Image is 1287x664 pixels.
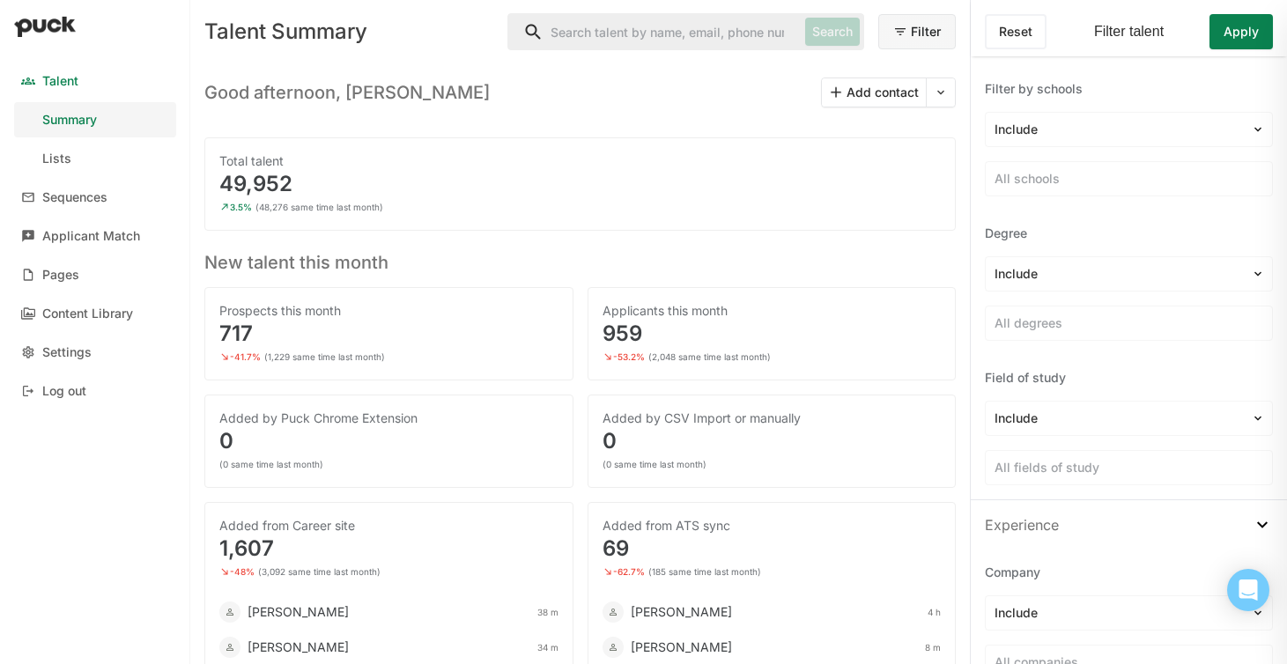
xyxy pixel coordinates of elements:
[1094,24,1164,40] div: Filter talent
[42,113,97,128] div: Summary
[42,151,71,166] div: Lists
[508,14,798,49] input: Search
[14,180,176,215] a: Sequences
[14,218,176,254] a: Applicant Match
[230,566,255,577] div: -48%
[928,607,941,617] div: 4 h
[42,229,140,244] div: Applicant Match
[1227,569,1269,611] div: Open Intercom Messenger
[255,202,383,212] div: (48,276 same time last month)
[603,302,942,320] div: Applicants this month
[42,384,86,399] div: Log out
[248,638,349,656] div: [PERSON_NAME]
[537,607,558,617] div: 38 m
[603,538,942,559] div: 69
[985,514,1059,535] div: Experience
[14,141,176,176] a: Lists
[42,74,78,89] div: Talent
[248,603,349,621] div: [PERSON_NAME]
[878,14,956,49] button: Filter
[230,351,261,362] div: -41.7%
[42,345,92,360] div: Settings
[219,152,941,170] div: Total talent
[42,268,79,283] div: Pages
[14,335,176,370] a: Settings
[219,538,558,559] div: 1,607
[925,642,941,653] div: 8 m
[219,431,558,452] div: 0
[648,351,771,362] div: (2,048 same time last month)
[1209,14,1273,49] button: Apply
[42,306,133,321] div: Content Library
[264,351,385,362] div: (1,229 same time last month)
[603,459,706,469] div: (0 same time last month)
[42,190,107,205] div: Sequences
[603,323,942,344] div: 959
[537,642,558,653] div: 34 m
[219,323,558,344] div: 717
[219,409,558,427] div: Added by Puck Chrome Extension
[219,173,941,195] div: 49,952
[14,102,176,137] a: Summary
[219,517,558,535] div: Added from Career site
[603,517,942,535] div: Added from ATS sync
[219,459,323,469] div: (0 same time last month)
[985,225,1273,242] div: Degree
[613,566,645,577] div: -62.7%
[258,566,381,577] div: (3,092 same time last month)
[219,302,558,320] div: Prospects this month
[822,78,926,107] button: Add contact
[14,296,176,331] a: Content Library
[204,21,493,42] div: Talent Summary
[204,82,490,103] h3: Good afternoon, [PERSON_NAME]
[985,564,1273,581] div: Company
[14,257,176,292] a: Pages
[985,80,1273,98] div: Filter by schools
[631,638,732,656] div: [PERSON_NAME]
[603,409,942,427] div: Added by CSV Import or manually
[603,431,942,452] div: 0
[613,351,645,362] div: -53.2%
[230,202,252,212] div: 3.5%
[985,369,1273,387] div: Field of study
[648,566,761,577] div: (185 same time last month)
[985,14,1047,49] button: Reset
[631,603,732,621] div: [PERSON_NAME]
[14,63,176,99] a: Talent
[204,245,956,273] h3: New talent this month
